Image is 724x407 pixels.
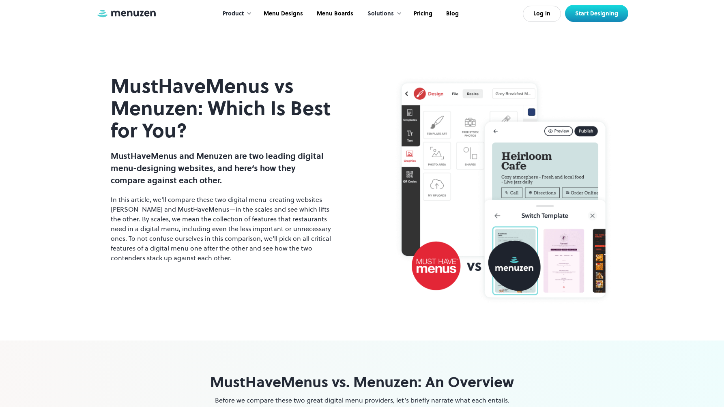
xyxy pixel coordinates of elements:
[359,1,406,26] div: Solutions
[111,75,332,142] h1: MustHaveMenus vs Menuzen: Which Is Best for You?
[169,373,556,391] h1: MustHaveMenus vs. Menuzen: An Overview
[223,9,244,18] div: Product
[111,195,332,263] p: In this article, we’ll compare these two digital menu-creating websites—[PERSON_NAME] and MustHav...
[438,1,465,26] a: Blog
[256,1,309,26] a: Menu Designs
[367,9,394,18] div: Solutions
[111,150,332,186] h2: MustHaveMenus and Menuzen are two leading digital menu-designing websites, and here’s how they co...
[523,6,561,22] a: Log In
[309,1,359,26] a: Menu Boards
[169,395,556,405] p: Before we compare these two great digital menu providers, let’s briefly narrate what each entails.
[565,5,628,22] a: Start Designing
[406,1,438,26] a: Pricing
[215,1,256,26] div: Product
